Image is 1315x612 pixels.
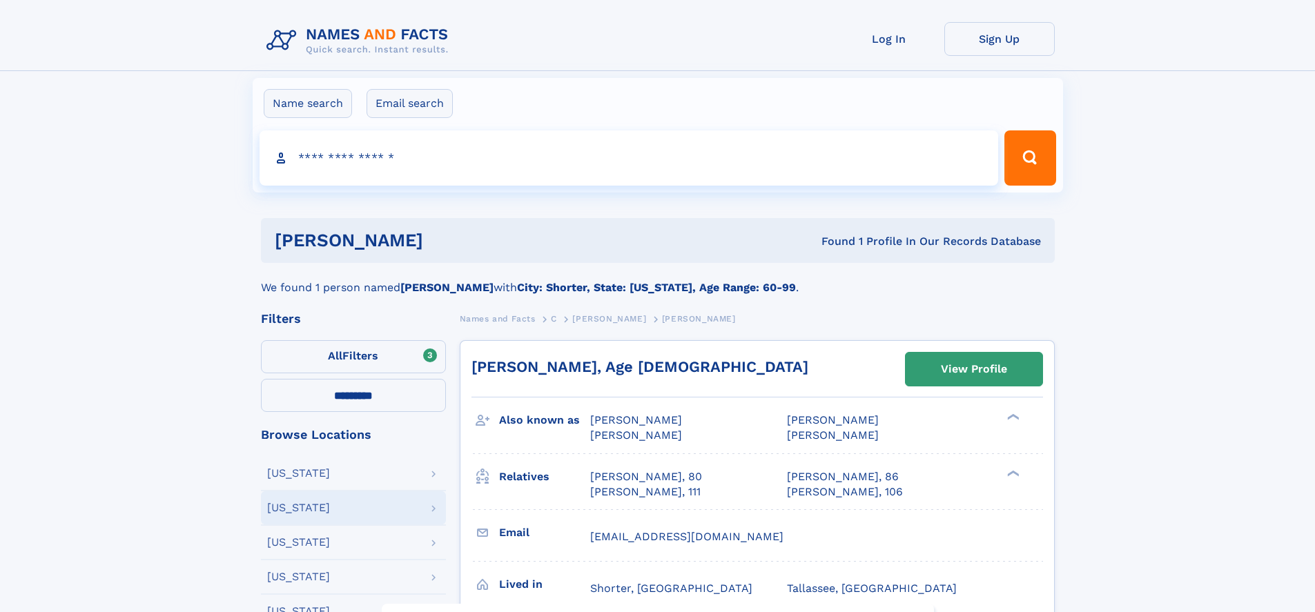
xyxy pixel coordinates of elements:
a: [PERSON_NAME] [572,310,646,327]
a: C [551,310,557,327]
span: [PERSON_NAME] [590,428,682,442]
h3: Relatives [499,465,590,488]
a: Names and Facts [460,310,536,327]
span: [PERSON_NAME] [662,314,736,324]
h3: Email [499,521,590,544]
span: Tallassee, [GEOGRAPHIC_DATA] [787,582,957,595]
label: Email search [367,89,453,118]
div: View Profile [941,353,1007,385]
label: Name search [264,89,352,118]
div: Browse Locations [261,428,446,441]
div: [US_STATE] [267,468,330,479]
label: Filters [261,340,446,373]
span: C [551,314,557,324]
b: [PERSON_NAME] [400,281,494,294]
div: We found 1 person named with . [261,263,1055,296]
div: Filters [261,313,446,325]
span: [PERSON_NAME] [572,314,646,324]
span: All [328,349,342,362]
b: City: Shorter, State: [US_STATE], Age Range: 60-99 [517,281,796,294]
div: [US_STATE] [267,537,330,548]
div: [US_STATE] [267,502,330,513]
a: [PERSON_NAME], 111 [590,484,701,500]
span: [EMAIL_ADDRESS][DOMAIN_NAME] [590,530,783,543]
a: [PERSON_NAME], Age [DEMOGRAPHIC_DATA] [471,358,808,375]
a: [PERSON_NAME], 106 [787,484,903,500]
div: [US_STATE] [267,571,330,582]
a: Log In [834,22,944,56]
button: Search Button [1004,130,1055,186]
h3: Also known as [499,408,590,432]
div: ❯ [1004,468,1020,477]
h1: [PERSON_NAME] [275,232,623,249]
div: Found 1 Profile In Our Records Database [622,234,1041,249]
a: View Profile [906,353,1042,386]
div: ❯ [1004,413,1020,422]
h3: Lived in [499,573,590,596]
span: Shorter, [GEOGRAPHIC_DATA] [590,582,752,595]
a: [PERSON_NAME], 80 [590,469,702,484]
span: [PERSON_NAME] [787,428,879,442]
a: Sign Up [944,22,1055,56]
a: [PERSON_NAME], 86 [787,469,899,484]
span: [PERSON_NAME] [590,413,682,426]
input: search input [260,130,999,186]
span: [PERSON_NAME] [787,413,879,426]
img: Logo Names and Facts [261,22,460,59]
